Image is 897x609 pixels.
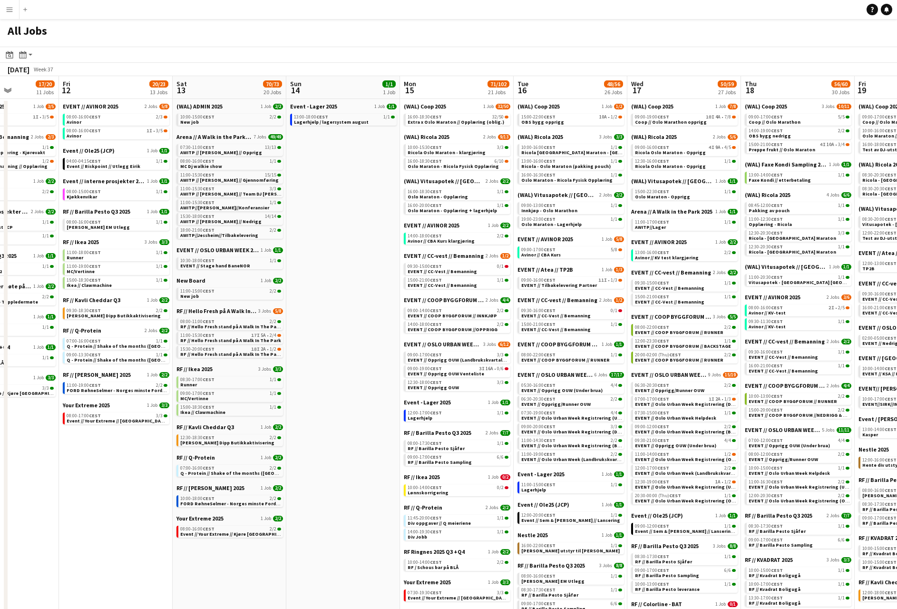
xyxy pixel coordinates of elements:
[521,145,556,150] span: 10:00-16:00
[383,115,390,119] span: 1/1
[180,187,214,191] span: 11:00-15:30
[268,134,283,140] span: 49/49
[42,145,49,150] span: 1/1
[67,159,101,164] span: 04:00-04:15
[749,133,791,139] span: OBS bygg nedrigg
[159,104,169,109] span: 5/8
[631,133,738,140] a: (WAL) Ricola 20252 Jobs5/6
[408,203,442,208] span: 16:00-20:00
[33,104,44,109] span: 1 Job
[631,208,738,238] div: Arena // A Walk in the Park 20251 Job1/111:00-17:00CEST1/1AWITP//Lager
[180,191,301,197] span: AWITP // Jessheim // Team DJ Walkie
[517,133,624,140] a: (WAL) Ricola 20253 Jobs3/3
[602,104,612,109] span: 1 Job
[745,161,827,168] span: (WAL) Faxe Kondi Sampling 2025
[635,159,669,164] span: 12:30-16:00
[771,128,783,134] span: CEST
[635,158,736,169] a: 12:30-16:00CEST1/1Ricola Oslo Maraton - Opprigg
[156,128,163,133] span: 3/5
[261,104,271,109] span: 1 Job
[749,128,849,138] a: 14:00-19:00CEST2/2OBS bygg nedrigg
[253,134,266,140] span: 7 Jobs
[497,203,504,208] span: 1/1
[408,145,442,150] span: 10:00-15:30
[270,159,276,164] span: 1/1
[749,203,783,208] span: 08:45-12:00
[203,172,214,178] span: CEST
[497,189,504,194] span: 1/1
[521,173,556,177] span: 16:00-16:30
[521,149,679,156] span: Ricola Oslo Maraton - Pakking og lager
[885,114,897,120] span: CEST
[715,178,726,184] span: 1 Job
[635,188,736,199] a: 15:00-22:30CEST1/1Oslo Maraton - Opprigg
[827,192,839,198] span: 4 Jobs
[521,159,556,164] span: 13:00-16:00
[713,134,726,140] span: 2 Jobs
[89,128,101,134] span: CEST
[635,149,706,156] span: Ricola Oslo Maraton - Opprigg
[63,103,118,110] span: EVENT // AVINOR 2025
[404,177,510,222] div: (WAL) Vitusapotek // [GEOGRAPHIC_DATA] 20252 Jobs2/216:00-18:30CEST1/1Oslo Maraton - Opplæring16:...
[33,115,39,119] span: 1I
[42,159,49,164] span: 1/2
[728,104,738,109] span: 7/8
[63,147,169,154] a: Event // Ole25 (JCP)1 Job1/1
[67,128,167,133] div: •
[89,158,101,164] span: CEST
[67,128,101,133] span: 08:00-16:00
[63,208,169,215] a: RF // Barilla Pesto Q3 20251 Job1/1
[521,114,622,125] a: 15:00-22:00CEST10A•1/2OBS bygg opprigg
[408,144,508,155] a: 10:00-15:30CEST3/3Ricola Oslo Maraton - klargjøring
[63,208,130,215] span: RF // Barilla Pesto Q3 2025
[745,161,851,168] a: (WAL) Faxe Kondi Sampling 20251 Job1/1
[771,202,783,208] span: CEST
[290,103,397,110] a: Event - Lager 20251 Job1/1
[635,163,706,169] span: Ricola Oslo Maraton - Opprigg
[180,159,214,164] span: 08:00-16:00
[631,177,713,185] span: (WAL) Vitusapotek // Oslo Maraton 2025
[749,173,783,177] span: 13:00-14:00
[408,189,442,194] span: 16:00-18:30
[635,189,669,194] span: 15:00-22:30
[862,142,897,147] span: 16:00-18:00
[33,178,44,184] span: 1 Job
[885,172,897,178] span: CEST
[408,119,504,125] span: Extra x Oslo Maraton // Opplæring (oblig.)
[498,134,510,140] span: 9/13
[408,194,468,200] span: Oslo Maraton - Opplæring
[544,172,556,178] span: CEST
[635,119,707,125] span: Coop // Oslo Marathon opprigg
[430,188,442,195] span: CEST
[838,203,845,208] span: 1/1
[517,133,563,140] span: (WAL) Ricola 2025
[63,103,169,110] a: EVENT // AVINOR 20252 Jobs5/8
[404,177,510,185] a: (WAL) Vitusapotek // [GEOGRAPHIC_DATA] 20252 Jobs2/2
[67,119,81,125] span: Avinor
[63,177,169,208] div: Event // interne prosjekter 20251 Job1/108:00-15:00CEST1/1Kjøkkenvikar
[430,202,442,208] span: CEST
[614,104,624,109] span: 1/2
[517,133,624,191] div: (WAL) Ricola 20253 Jobs3/310:00-16:00CEST1/1Ricola [GEOGRAPHIC_DATA] Maraton - [GEOGRAPHIC_DATA] ...
[316,114,328,120] span: CEST
[631,177,738,208] div: (WAL) Vitusapotek // [GEOGRAPHIC_DATA] 20251 Job1/115:00-22:30CEST1/1Oslo Maraton - Opprigg
[273,104,283,109] span: 2/2
[408,159,442,164] span: 16:00-18:30
[715,104,726,109] span: 1 Job
[544,202,556,208] span: CEST
[404,177,484,185] span: (WAL) Vitusapotek // Oslo Maraton 2025
[838,142,845,147] span: 3/4
[635,145,736,150] div: •
[408,163,499,169] span: Oslo Maraton - Ricola Fysisk Opplæring
[838,128,845,133] span: 2/2
[147,148,157,154] span: 1 Job
[180,186,281,196] a: 11:00-15:30CEST3/3AWITP // [PERSON_NAME] // Team DJ [PERSON_NAME]
[63,147,115,154] span: Event // Ole25 (JCP)
[771,172,783,178] span: CEST
[496,104,510,109] span: 32/50
[265,173,276,177] span: 15/15
[749,207,790,214] span: Pakking av pouch
[517,103,624,110] a: (WAL) Coop 20251 Job1/2
[387,104,397,109] span: 1/1
[290,103,337,110] span: Event - Lager 2025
